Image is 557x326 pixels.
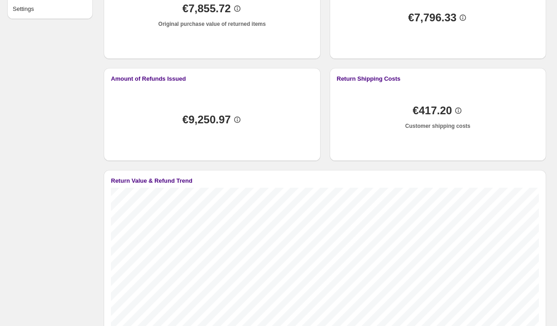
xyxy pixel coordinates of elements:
button: Return Value & Refund Trend [111,177,539,184]
span: €9,250.97 [182,115,231,124]
p: Original purchase value of returned items [158,20,266,28]
span: €7,855.72 [182,4,231,13]
button: Amount of Refunds Issued [111,75,313,82]
button: Return Shipping Costs [337,75,539,82]
span: €417.20 [413,106,452,115]
span: €7,796.33 [408,13,456,22]
p: Customer shipping costs [405,122,471,130]
div: Settings [13,5,34,14]
button: Settings [10,2,90,16]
